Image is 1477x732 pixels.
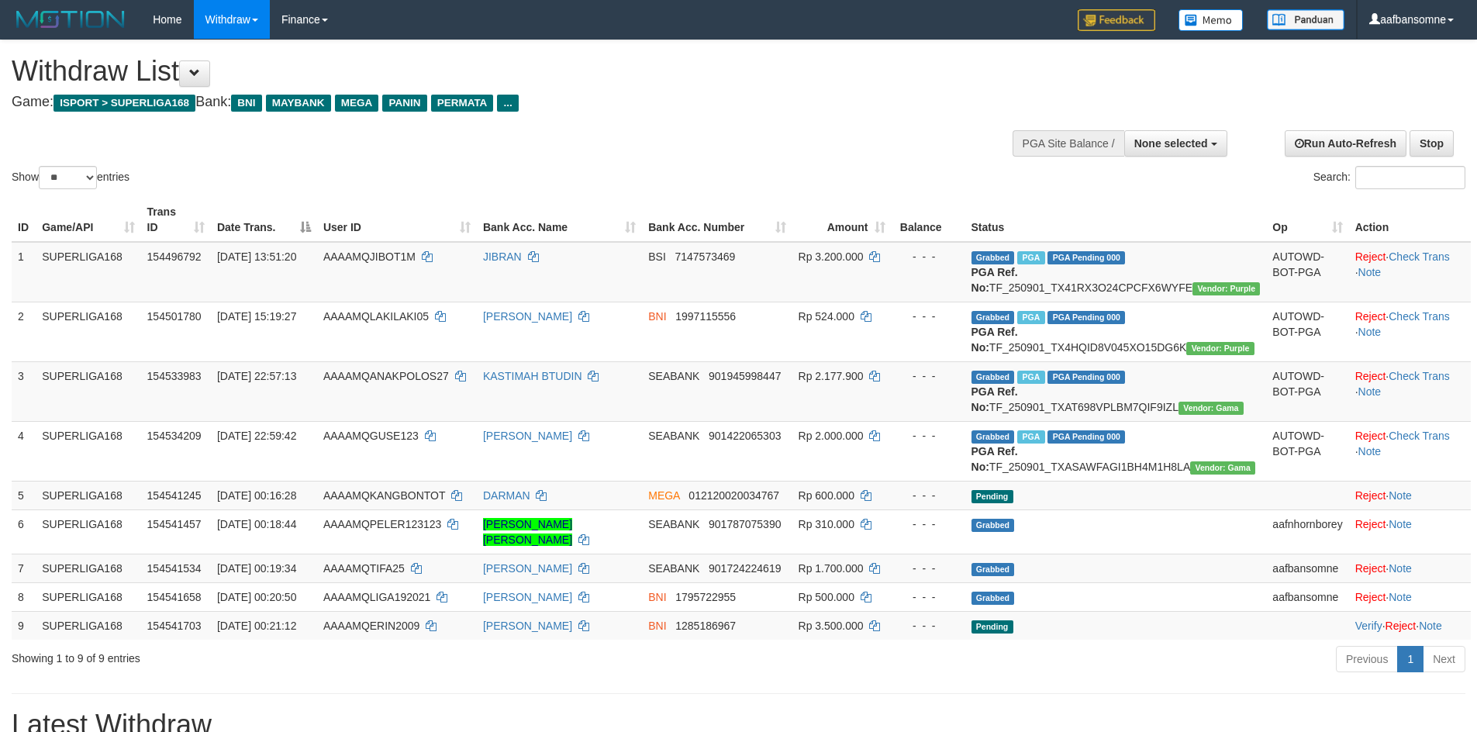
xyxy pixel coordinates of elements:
span: BNI [231,95,261,112]
th: User ID: activate to sort column ascending [317,198,477,242]
span: SEABANK [648,518,699,530]
td: SUPERLIGA168 [36,481,140,509]
b: PGA Ref. No: [971,326,1018,354]
a: Note [1389,518,1412,530]
span: Copy 901787075390 to clipboard [709,518,781,530]
a: Note [1358,326,1382,338]
div: - - - [898,309,959,324]
td: TF_250901_TXASAWFAGI1BH4M1H8LA [965,421,1267,481]
span: [DATE] 22:59:42 [217,430,296,442]
h4: Game: Bank: [12,95,969,110]
td: 9 [12,611,36,640]
img: Feedback.jpg [1078,9,1155,31]
a: [PERSON_NAME] [483,310,572,323]
a: Reject [1355,518,1386,530]
span: Rp 1.700.000 [799,562,864,575]
a: Note [1389,591,1412,603]
span: 154541534 [147,562,202,575]
span: 154533983 [147,370,202,382]
span: Copy 901422065303 to clipboard [709,430,781,442]
th: Bank Acc. Name: activate to sort column ascending [477,198,642,242]
span: [DATE] 22:57:13 [217,370,296,382]
span: Marked by aafchoeunmanni [1017,371,1044,384]
div: - - - [898,428,959,444]
span: Marked by aafsoumeymey [1017,251,1044,264]
span: Rp 600.000 [799,489,854,502]
a: Stop [1410,130,1454,157]
span: AAAAMQLAKILAKI05 [323,310,429,323]
td: 3 [12,361,36,421]
a: Previous [1336,646,1398,672]
div: - - - [898,488,959,503]
span: Vendor URL: https://trx31.1velocity.biz [1178,402,1244,415]
span: [DATE] 15:19:27 [217,310,296,323]
td: aafbansomne [1266,582,1348,611]
img: MOTION_logo.png [12,8,129,31]
span: Vendor URL: https://trx4.1velocity.biz [1186,342,1254,355]
td: SUPERLIGA168 [36,554,140,582]
span: Copy 7147573469 to clipboard [675,250,735,263]
span: AAAAMQPELER123123 [323,518,442,530]
span: Rp 310.000 [799,518,854,530]
a: Run Auto-Refresh [1285,130,1406,157]
a: Next [1423,646,1465,672]
td: · [1349,481,1471,509]
a: [PERSON_NAME] [483,620,572,632]
td: 1 [12,242,36,302]
b: PGA Ref. No: [971,385,1018,413]
td: 6 [12,509,36,554]
span: BSI [648,250,666,263]
span: BNI [648,591,666,603]
td: 7 [12,554,36,582]
span: AAAAMQANAKPOLOS27 [323,370,449,382]
td: · · [1349,361,1471,421]
td: SUPERLIGA168 [36,302,140,361]
span: Copy 012120020034767 to clipboard [688,489,779,502]
td: · · [1349,421,1471,481]
td: AUTOWD-BOT-PGA [1266,421,1348,481]
span: PERMATA [431,95,494,112]
th: Op: activate to sort column ascending [1266,198,1348,242]
td: · [1349,554,1471,582]
div: - - - [898,516,959,532]
div: - - - [898,561,959,576]
td: · [1349,509,1471,554]
th: Trans ID: activate to sort column ascending [141,198,211,242]
td: 4 [12,421,36,481]
th: Game/API: activate to sort column ascending [36,198,140,242]
th: ID [12,198,36,242]
div: - - - [898,249,959,264]
span: ISPORT > SUPERLIGA168 [53,95,195,112]
td: AUTOWD-BOT-PGA [1266,361,1348,421]
a: Check Trans [1389,250,1450,263]
span: Grabbed [971,519,1015,532]
a: Reject [1355,310,1386,323]
td: · · [1349,302,1471,361]
a: [PERSON_NAME] [483,562,572,575]
a: Reject [1355,562,1386,575]
span: PANIN [382,95,426,112]
th: Bank Acc. Number: activate to sort column ascending [642,198,792,242]
th: Date Trans.: activate to sort column descending [211,198,317,242]
a: JIBRAN [483,250,522,263]
a: Reject [1355,430,1386,442]
span: 154534209 [147,430,202,442]
span: SEABANK [648,370,699,382]
span: Copy 1795722955 to clipboard [675,591,736,603]
a: Reject [1386,620,1417,632]
h1: Withdraw List [12,56,969,87]
span: AAAAMQTIFA25 [323,562,405,575]
span: Vendor URL: https://trx4.1velocity.biz [1192,282,1260,295]
img: Button%20Memo.svg [1178,9,1244,31]
span: Copy 1285186967 to clipboard [675,620,736,632]
span: 154496792 [147,250,202,263]
td: 5 [12,481,36,509]
input: Search: [1355,166,1465,189]
a: Note [1358,266,1382,278]
span: 154541703 [147,620,202,632]
b: PGA Ref. No: [971,266,1018,294]
span: PGA Pending [1047,311,1125,324]
a: KASTIMAH BTUDIN [483,370,582,382]
span: Rp 3.500.000 [799,620,864,632]
span: SEABANK [648,562,699,575]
